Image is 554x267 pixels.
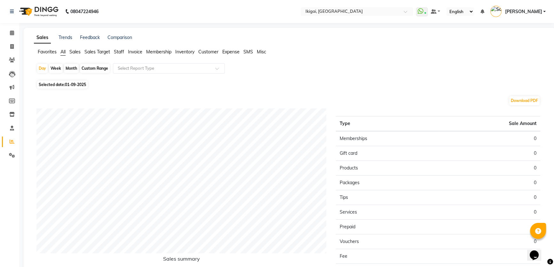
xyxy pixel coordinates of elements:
[527,241,548,261] iframe: chat widget
[38,49,57,55] span: Favorites
[59,35,72,40] a: Trends
[438,234,540,249] td: 0
[336,190,438,205] td: Tips
[60,49,66,55] span: All
[107,35,132,40] a: Comparison
[257,49,266,55] span: Misc
[336,176,438,190] td: Packages
[198,49,218,55] span: Customer
[438,146,540,161] td: 0
[37,64,48,73] div: Day
[146,49,171,55] span: Membership
[490,6,502,17] img: Soumita
[438,131,540,146] td: 0
[438,249,540,264] td: 0
[438,190,540,205] td: 0
[114,49,124,55] span: Staff
[336,249,438,264] td: Fee
[16,3,60,20] img: logo
[80,64,110,73] div: Custom Range
[36,256,326,264] h6: Sales summary
[128,49,142,55] span: Invoice
[65,82,86,87] span: 01-09-2025
[438,161,540,176] td: 0
[336,146,438,161] td: Gift card
[243,49,253,55] span: SMS
[438,220,540,234] td: 0
[336,205,438,220] td: Services
[336,116,438,131] th: Type
[438,116,540,131] th: Sale Amount
[69,49,81,55] span: Sales
[80,35,100,40] a: Feedback
[438,176,540,190] td: 0
[336,131,438,146] td: Memberships
[336,220,438,234] td: Prepaid
[509,96,540,105] button: Download PDF
[336,161,438,176] td: Products
[175,49,194,55] span: Inventory
[34,32,51,43] a: Sales
[336,234,438,249] td: Vouchers
[438,205,540,220] td: 0
[70,3,99,20] b: 08047224946
[37,81,88,89] span: Selected date:
[505,8,542,15] span: [PERSON_NAME]
[49,64,63,73] div: Week
[222,49,240,55] span: Expense
[84,49,110,55] span: Sales Target
[64,64,79,73] div: Month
